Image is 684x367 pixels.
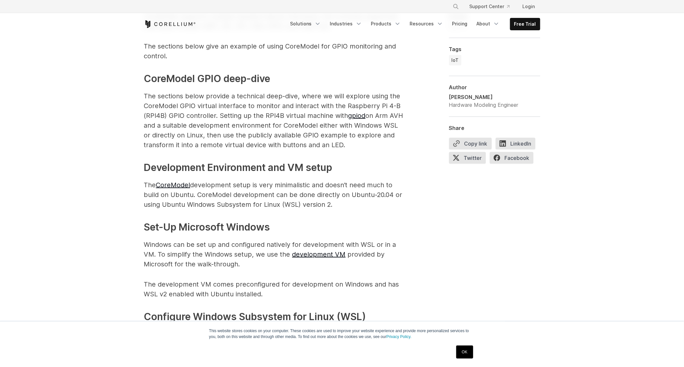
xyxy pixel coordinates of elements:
[510,18,540,30] a: Free Trial
[144,309,405,324] h3: Configure Windows Subsystem for Linux (WSL)
[517,1,540,12] a: Login
[286,18,325,30] a: Solutions
[449,125,540,131] div: Share
[348,112,366,120] a: gpiod
[448,18,472,30] a: Pricing
[144,220,405,234] h3: Set-Up Microsoft Windows
[449,138,492,149] button: Copy link
[326,18,366,30] a: Industries
[449,101,518,109] div: Hardware Modeling Engineer
[144,20,196,28] a: Corellium Home
[490,152,533,164] span: Facebook
[367,18,405,30] a: Products
[386,334,412,339] a: Privacy Policy.
[449,152,490,166] a: Twitter
[144,240,405,269] p: Windows can be set up and configured natively for development with WSL or in a VM. To simplify th...
[490,152,537,166] a: Facebook
[286,18,540,30] div: Navigation Menu
[144,181,402,208] span: The development setup is very minimalistic and doesn’t need much to build on Ubuntu. CoreModel de...
[449,46,540,52] div: Tags
[449,84,540,91] div: Author
[449,55,461,65] a: IoT
[144,279,405,299] p: The development VM comes preconfigured for development on Windows and has WSL v2 enabled with Ubu...
[450,1,462,12] button: Search
[456,346,473,359] a: OK
[445,1,540,12] div: Navigation Menu
[473,18,503,30] a: About
[156,181,190,189] a: CoreModel
[292,250,346,258] a: development VM
[449,152,486,164] span: Twitter
[144,91,405,150] p: The sections below provide a technical deep-dive, where we will explore using the CoreModel GPIO ...
[144,41,405,61] p: The sections below give an example of using CoreModel for GPIO monitoring and control.
[449,93,518,101] div: [PERSON_NAME]
[144,71,405,86] h3: CoreModel GPIO deep-dive
[496,138,535,149] span: LinkedIn
[464,1,515,12] a: Support Center
[144,160,405,175] h3: Development Environment and VM setup
[406,18,447,30] a: Resources
[209,328,475,340] p: This website stores cookies on your computer. These cookies are used to improve your website expe...
[452,57,459,64] span: IoT
[496,138,539,152] a: LinkedIn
